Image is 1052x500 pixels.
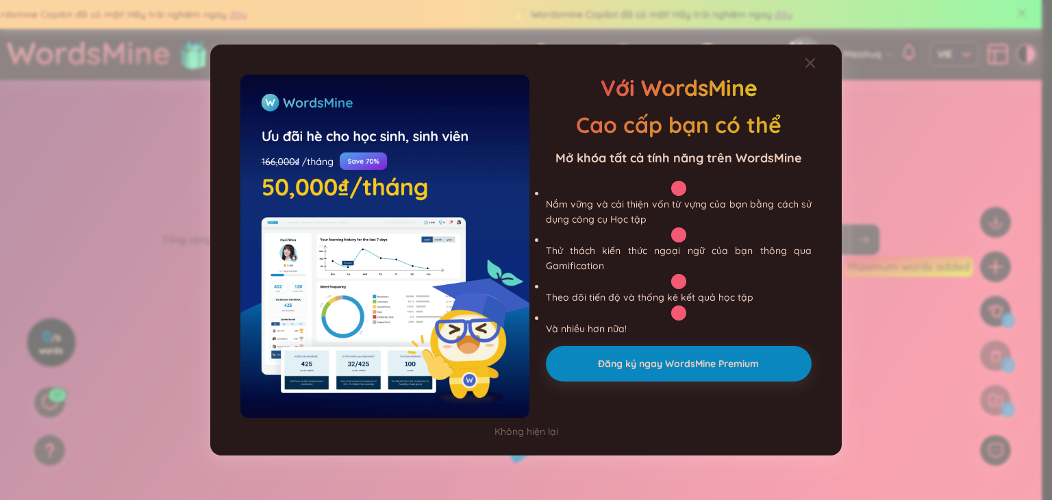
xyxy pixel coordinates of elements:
[546,245,812,272] span: Thử thách kiến ​​thức ngoại ngữ của bạn thông qua Gamification
[546,291,753,303] span: Theo dõi tiến độ và thống kê kết quả học tập
[576,112,781,138] span: Cao cấp bạn có thể
[805,45,842,82] button: Close
[494,424,558,439] div: Không hiện lại
[546,346,812,382] button: Đăng ký ngay WordsMine Premium
[599,356,760,371] a: Đăng ký ngay WordsMine Premium
[601,75,757,101] span: Với WordsMine
[546,198,812,225] span: Nắm vững và cải thiện vốn từ vựng của bạn bằng cách sử dụng công cụ Học tập
[546,323,627,335] span: Và nhiều hơn nữa!
[546,149,812,168] span: Mở khóa tất cả tính năng trên WordsMine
